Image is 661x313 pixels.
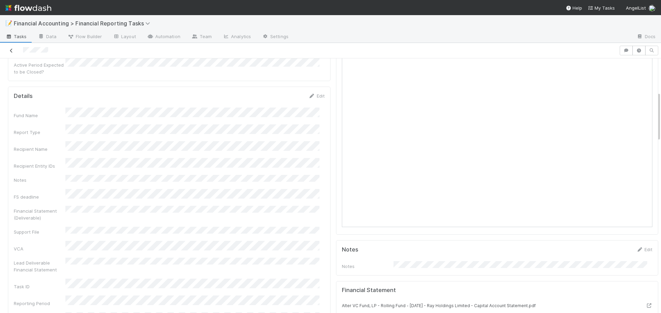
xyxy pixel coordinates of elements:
[14,112,65,119] div: Fund Name
[32,32,62,43] a: Data
[14,208,65,221] div: Financial Statement (Deliverable)
[217,32,256,43] a: Analytics
[588,4,615,11] a: My Tasks
[14,20,154,27] span: Financial Accounting > Financial Reporting Tasks
[631,32,661,43] a: Docs
[14,146,65,153] div: Recipient Name
[6,33,27,40] span: Tasks
[14,129,65,136] div: Report Type
[14,177,65,183] div: Notes
[14,245,65,252] div: VCA
[636,247,652,252] a: Edit
[342,303,536,308] small: Alter VC Fund, LP - Rolling Fund - [DATE] - Ray Holdings Limited - Capital Account Statement.pdf
[107,32,141,43] a: Layout
[566,4,582,11] div: Help
[67,33,102,40] span: Flow Builder
[342,246,358,253] h5: Notes
[588,5,615,11] span: My Tasks
[626,5,646,11] span: AngelList
[342,287,396,294] h5: Financial Statement
[14,62,65,75] div: Active Period Expected to be Closed?
[256,32,294,43] a: Settings
[6,20,12,26] span: 📝
[14,163,65,169] div: Recipient Entity IDs
[14,283,65,290] div: Task ID
[308,93,325,99] a: Edit
[62,32,107,43] a: Flow Builder
[14,228,65,235] div: Support File
[14,300,65,307] div: Reporting Period
[14,93,33,100] h5: Details
[6,2,51,14] img: logo-inverted-e16ddd16eac7371096b0.svg
[141,32,186,43] a: Automation
[14,259,65,273] div: Lead Deliverable Financial Statement
[649,5,655,12] img: avatar_030f5503-c087-43c2-95d1-dd8963b2926c.png
[186,32,217,43] a: Team
[14,193,65,200] div: FS deadline
[342,263,394,270] div: Notes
